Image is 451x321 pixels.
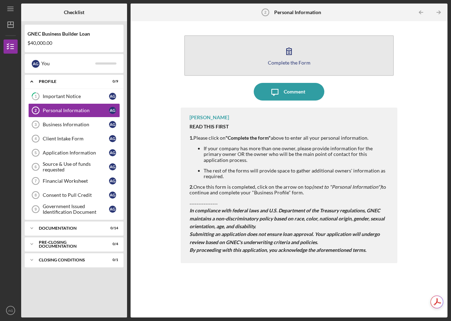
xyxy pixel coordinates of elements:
strong: "Complete the form" [225,135,271,141]
div: Client Intake Form [43,136,109,141]
div: ---------------- [190,201,391,207]
div: Application Information [43,150,109,156]
tspan: 6 [35,165,37,169]
div: Complete the Form [268,60,311,65]
div: Source & Use of funds requested [43,161,109,172]
div: A G [109,177,116,184]
em: By proceeding with this application, you acknowledge the aforementioned terms. [190,247,366,253]
a: 8Consent to Pull CreditAG [28,188,120,202]
li: If your company has more than one owner, please provide information for the primary owner OR the ... [204,146,391,163]
strong: 1. [190,135,193,141]
em: (next to "Personal Information") [312,184,381,190]
em: Submitting an application does not ensure loan approval. Your application will undergo review bas... [190,231,380,245]
div: Profile [39,79,101,84]
div: A G [32,60,40,68]
div: GNEC Business Builder Loan [28,31,121,37]
div: Important Notice [43,93,109,99]
div: A G [109,135,116,142]
div: Please click on above to enter all your personal information. Once this form is completed, click ... [190,124,391,195]
div: Business Information [43,122,109,127]
div: You [41,57,95,69]
strong: READ THIS FIRST [190,123,229,129]
tspan: 3 [35,122,37,127]
div: [PERSON_NAME] [190,115,229,120]
a: 7Financial WorksheetAG [28,174,120,188]
div: Financial Worksheet [43,178,109,184]
tspan: 9 [35,207,37,211]
a: 3Business InformationAG [28,117,120,132]
tspan: 1 [35,94,37,99]
a: 9Government Issued Identification DocumentAG [28,202,120,216]
b: Checklist [64,10,84,15]
strong: 2. [190,184,193,190]
div: 0 / 1 [106,258,118,262]
em: In compliance with federal laws and U.S. Department of the Treasury regulations, GNEC maintains a... [190,207,385,229]
button: Comment [254,83,324,101]
tspan: 4 [35,137,37,141]
tspan: 5 [35,151,37,155]
div: $40,000.00 [28,40,121,46]
div: A G [109,192,116,199]
div: Personal Information [43,108,109,113]
div: A G [109,93,116,100]
div: Consent to Pull Credit [43,192,109,198]
div: 0 / 14 [106,226,118,230]
text: AG [8,309,13,313]
button: AG [4,303,18,317]
div: Government Issued Identification Document [43,204,109,215]
a: 1Important NoticeAG [28,89,120,103]
div: A G [109,206,116,213]
a: 5Application InformationAG [28,146,120,160]
div: Pre-Closing Documentation [39,240,101,248]
div: 0 / 4 [106,242,118,246]
b: Personal Information [274,10,321,15]
a: 4Client Intake FormAG [28,132,120,146]
tspan: 2 [264,10,266,14]
div: Closing Conditions [39,258,101,262]
tspan: 8 [35,193,37,197]
div: 0 / 9 [106,79,118,84]
div: A G [109,149,116,156]
li: The rest of the forms will provide space to gather additional owners' information as required. [204,168,391,179]
tspan: 2 [35,108,37,113]
div: Documentation [39,226,101,230]
button: Complete the Form [184,35,394,76]
div: A G [109,107,116,114]
a: 6Source & Use of funds requestedAG [28,160,120,174]
div: A G [109,121,116,128]
tspan: 7 [35,179,37,183]
a: 2Personal InformationAG [28,103,120,117]
div: Comment [284,83,305,101]
div: A G [109,163,116,170]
